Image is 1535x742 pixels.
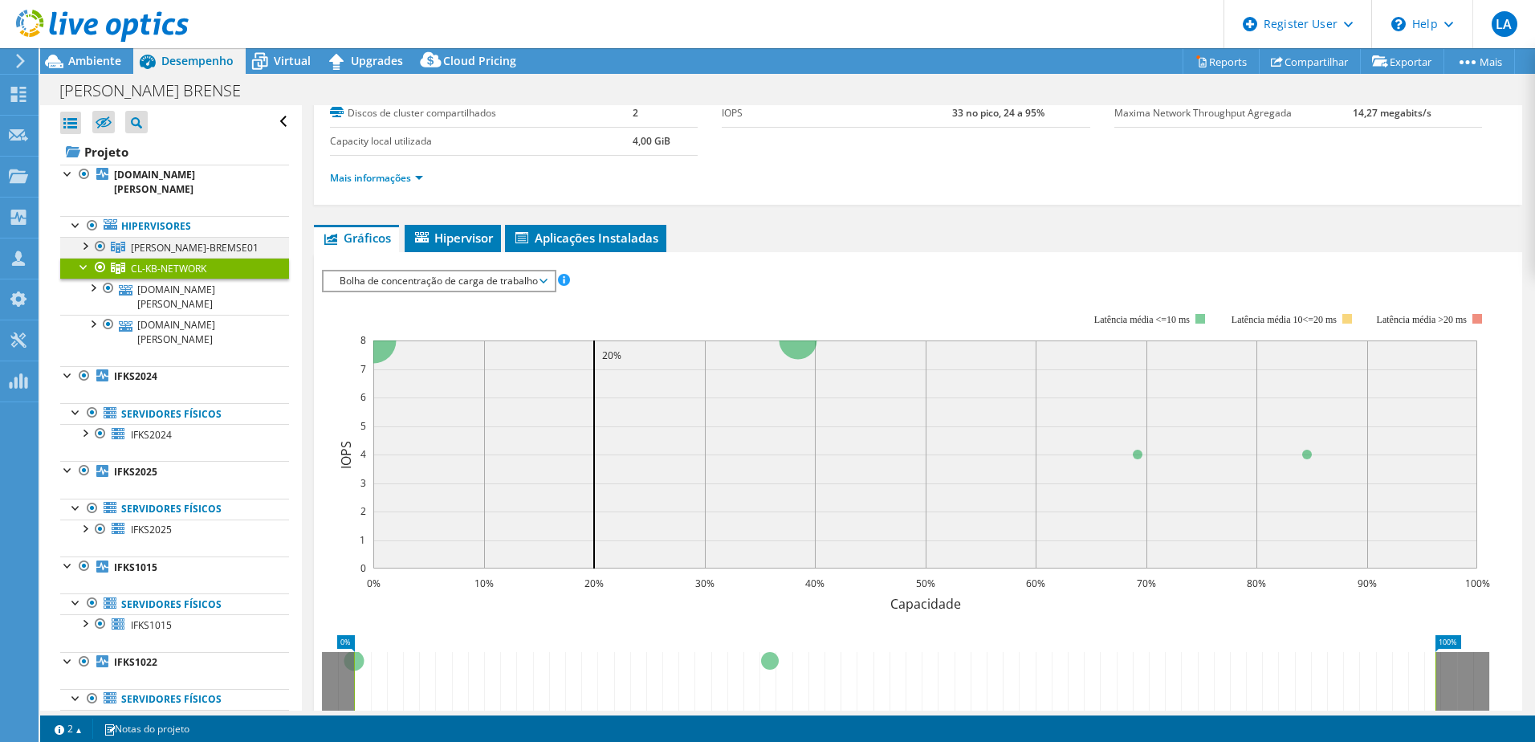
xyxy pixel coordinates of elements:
text: IOPS [337,440,355,468]
b: 2 [633,106,638,120]
b: [DOMAIN_NAME][PERSON_NAME] [114,168,195,196]
a: Reports [1183,49,1260,74]
text: Latência média >20 ms [1376,314,1467,325]
b: 4,00 GiB [633,134,670,148]
a: CL-KB-NETWORK [60,258,289,279]
text: 0% [366,577,380,590]
a: IFKS1015 [60,556,289,577]
span: Virtual [274,53,311,68]
span: [PERSON_NAME]-BREMSE01 [131,241,259,255]
text: 1 [360,533,365,547]
span: Aplicações Instaladas [513,230,658,246]
a: [DOMAIN_NAME][PERSON_NAME] [60,279,289,314]
b: 14,27 megabits/s [1353,106,1431,120]
a: Servidores físicos [60,499,289,520]
text: 10% [474,577,494,590]
text: 4 [360,447,366,461]
text: 8 [360,333,366,347]
text: 3 [360,476,366,490]
tspan: Latência média <=10 ms [1094,314,1190,325]
b: IFKS2024 [114,369,157,383]
text: Capacidade [890,595,960,613]
svg: \n [1391,17,1406,31]
tspan: Latência média 10<=20 ms [1232,314,1337,325]
a: Servidores físicos [60,593,289,614]
text: 5 [360,419,366,433]
span: Cloud Pricing [443,53,516,68]
a: [DOMAIN_NAME][PERSON_NAME] [60,315,289,350]
text: 7 [360,362,366,376]
span: LA [1492,11,1517,37]
span: Bolha de concentração de carga de trabalho [332,271,546,291]
span: IFKS1015 [131,618,172,632]
a: Servidores físicos [60,689,289,710]
a: 2 [43,719,93,739]
label: Maxima Network Throughput Agregada [1114,105,1353,121]
text: 70% [1137,577,1156,590]
text: 80% [1247,577,1266,590]
text: 90% [1358,577,1377,590]
label: IOPS [722,105,952,121]
a: Hipervisores [60,216,289,237]
b: IFKS1015 [114,561,157,574]
a: IFKS2025 [60,461,289,482]
a: Mais informações [330,171,423,185]
a: Projeto [60,139,289,165]
a: Compartilhar [1259,49,1361,74]
span: Desempenho [161,53,234,68]
text: 50% [916,577,935,590]
a: Exportar [1360,49,1444,74]
text: 20% [602,349,621,362]
a: Mais [1443,49,1515,74]
span: Upgrades [351,53,403,68]
span: Ambiente [68,53,121,68]
a: Servidores físicos [60,403,289,424]
span: IFKS2025 [131,523,172,536]
span: Hipervisor [413,230,493,246]
a: IFKS1015 [60,614,289,635]
text: 40% [805,577,825,590]
a: CL-KNORR-BREMSE01 [60,237,289,258]
span: CL-KB-NETWORK [131,262,206,275]
h1: [PERSON_NAME] BRENSE [52,82,266,100]
a: IFKS1022 [60,652,289,673]
text: 60% [1026,577,1045,590]
a: IFKS2024 [60,366,289,387]
text: 30% [695,577,715,590]
a: IFKS2024 [60,424,289,445]
text: 0 [360,561,366,575]
text: 20% [584,577,604,590]
span: Gráficos [322,230,391,246]
a: [DOMAIN_NAME][PERSON_NAME] [60,165,289,200]
b: 33 no pico, 24 a 95% [952,106,1044,120]
text: 100% [1464,577,1489,590]
b: IFKS1022 [114,655,157,669]
a: Notas do projeto [92,719,201,739]
span: IFKS2024 [131,428,172,442]
a: IFKS2025 [60,520,289,540]
label: Capacity local utilizada [330,133,633,149]
label: Discos de cluster compartilhados [330,105,633,121]
b: IFKS2025 [114,465,157,479]
text: 2 [360,504,366,518]
text: 6 [360,390,366,404]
